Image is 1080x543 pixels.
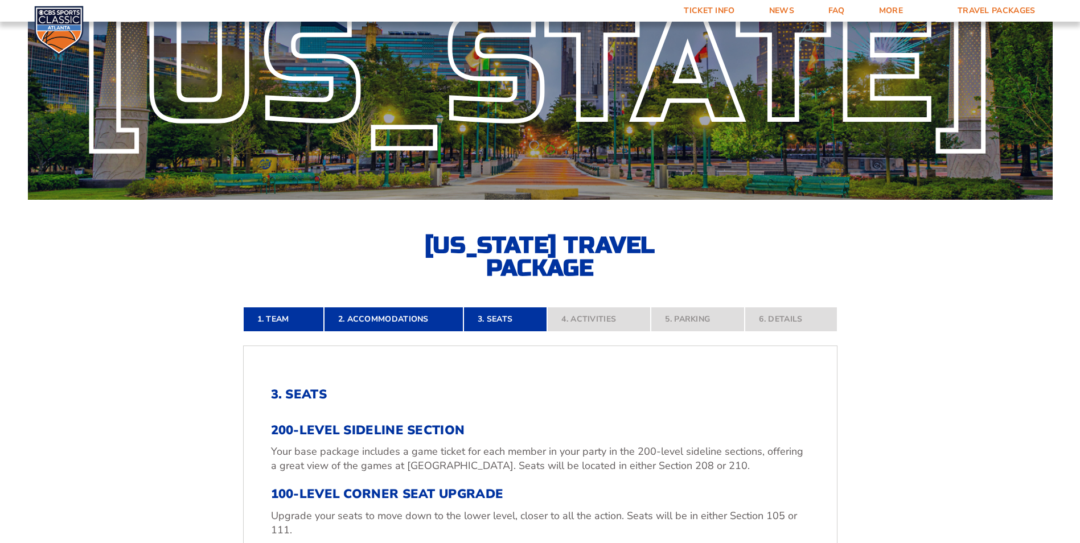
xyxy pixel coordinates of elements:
[324,307,463,332] a: 2. Accommodations
[271,509,810,537] p: Upgrade your seats to move down to the lower level, closer to all the action. Seats will be in ei...
[28,10,1053,131] div: [US_STATE]
[271,487,810,501] h3: 100-Level Corner Seat Upgrade
[271,423,810,438] h3: 200-Level Sideline Section
[243,307,324,332] a: 1. Team
[271,445,810,473] p: Your base package includes a game ticket for each member in your party in the 200-level sideline ...
[415,234,666,279] h2: [US_STATE] Travel Package
[34,6,84,55] img: CBS Sports Classic
[271,387,810,402] h2: 3. Seats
